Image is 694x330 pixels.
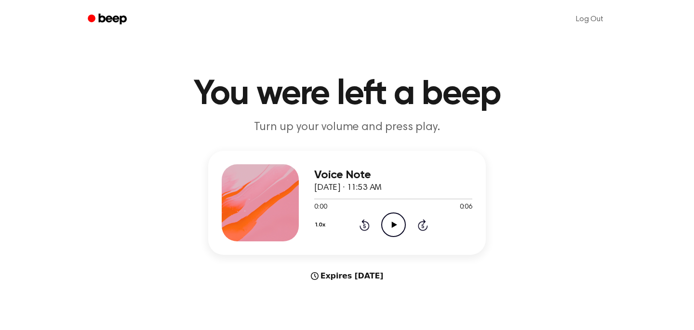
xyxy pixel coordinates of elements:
[208,270,486,282] div: Expires [DATE]
[81,10,135,29] a: Beep
[162,119,532,135] p: Turn up your volume and press play.
[314,202,327,212] span: 0:00
[314,169,472,182] h3: Voice Note
[566,8,613,31] a: Log Out
[460,202,472,212] span: 0:06
[314,184,382,192] span: [DATE] · 11:53 AM
[314,217,329,233] button: 1.0x
[100,77,594,112] h1: You were left a beep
